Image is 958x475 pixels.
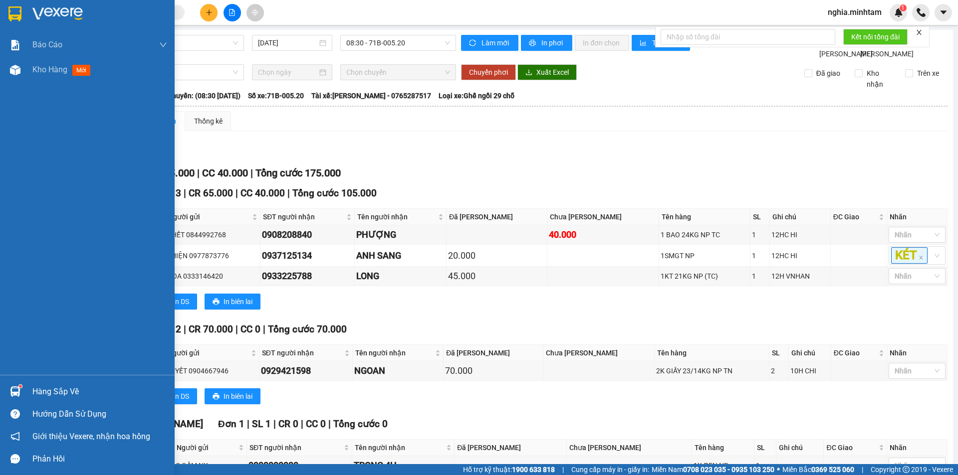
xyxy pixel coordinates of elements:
span: printer [213,393,220,401]
div: 0000000000 [248,459,350,473]
span: Kết nối tổng đài [851,31,900,42]
span: Tổng cước 70.000 [268,323,347,335]
span: Chọn chuyến [346,65,450,80]
span: Chuyến: (08:30 [DATE]) [168,90,240,101]
th: Chưa [PERSON_NAME] [547,209,660,225]
div: 45.000 [448,269,545,283]
span: Kho hàng [32,65,67,74]
span: | [197,167,200,179]
img: warehouse-icon [10,65,20,75]
span: Đơn 1 [218,418,244,430]
input: Nhập số tổng đài [661,29,835,45]
div: 1KT 21KG NP (TC) [661,271,748,282]
th: Ghi chú [770,209,831,225]
span: SĐT người nhận [262,347,342,358]
td: 0933225788 [260,267,355,286]
button: printerIn phơi [521,35,572,51]
th: Chưa [PERSON_NAME] [543,345,655,361]
button: plus [200,4,218,21]
th: Ghi chú [776,440,824,456]
span: | [236,323,238,335]
strong: 1900 633 818 [512,466,555,474]
span: Tổng cước 0 [333,418,388,430]
div: PHƯỢNG [356,228,445,242]
span: | [250,167,253,179]
span: In phơi [541,37,564,48]
span: Kho nhận [863,68,898,90]
span: bar-chart [640,39,648,47]
button: aim [246,4,264,21]
span: Loại xe: Ghế ngồi 29 chỗ [439,90,514,101]
span: SĐT người nhận [263,211,344,222]
span: file-add [229,9,236,16]
button: printerIn DS [154,388,197,404]
div: 1X ĐEN NP [694,460,752,471]
span: CR 65.000 [189,187,233,199]
span: Cung cấp máy in - giấy in: [571,464,649,475]
span: In biên lai [224,391,252,402]
div: ANH SANG [356,249,445,263]
div: 1 BAO 24KG NP TC [661,229,748,240]
div: 10H CHI [790,365,829,376]
span: CC 0 [306,418,326,430]
span: Người gửi [168,211,250,222]
div: Phản hồi [32,452,167,467]
th: Đã [PERSON_NAME] [444,345,543,361]
span: | [236,187,238,199]
span: sync [469,39,478,47]
th: SL [769,345,789,361]
span: CC 40.000 [202,167,248,179]
span: SL 2 [162,323,181,335]
td: ANH SANG [355,245,447,267]
div: 0929421598 [261,364,351,378]
span: Báo cáo [32,38,62,51]
div: C GẤM NX [176,460,245,471]
sup: 1 [19,385,22,388]
span: In biên lai [224,296,252,307]
span: Miền Nam [652,464,774,475]
sup: 1 [900,4,907,11]
span: SĐT người nhận [249,442,342,453]
img: solution-icon [10,40,20,50]
div: Nhãn [890,347,945,358]
div: 0937125134 [262,249,353,263]
span: CC 0 [240,323,260,335]
span: printer [529,39,537,47]
div: TRỌNG 4H [354,459,453,473]
div: 1 [752,250,768,261]
span: download [525,69,532,77]
th: Tên hàng [655,345,769,361]
div: THIỆN 0977873776 [167,250,258,261]
span: Xuất Excel [536,67,569,78]
span: In DS [173,391,189,402]
input: Chọn ngày [258,67,317,78]
span: CR 70.000 [189,323,233,335]
span: | [263,323,265,335]
div: 1 [752,229,768,240]
span: notification [10,432,20,441]
span: CC 40.000 [240,187,285,199]
span: Người gửi [177,442,237,453]
div: 40.000 [549,228,658,242]
span: SL 3 [162,187,181,199]
th: Đã [PERSON_NAME] [455,440,567,456]
th: Chưa [PERSON_NAME] [567,440,692,456]
strong: 0369 525 060 [811,466,854,474]
span: close [919,255,924,260]
span: ĐC Giao [826,442,876,453]
button: Chuyển phơi [461,64,516,80]
div: Hàng sắp về [32,384,167,399]
button: bar-chartThống kê [632,35,690,51]
div: 1 [752,271,768,282]
span: ⚪️ [777,468,780,472]
span: copyright [903,466,910,473]
span: Tổng cước 175.000 [255,167,341,179]
span: close [916,29,923,36]
span: Miền Bắc [782,464,854,475]
th: Đã [PERSON_NAME] [447,209,547,225]
input: 14/10/2025 [258,37,317,48]
span: question-circle [10,409,20,419]
span: down [159,41,167,49]
button: Kết nối tổng đài [843,29,908,45]
span: | [287,187,290,199]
